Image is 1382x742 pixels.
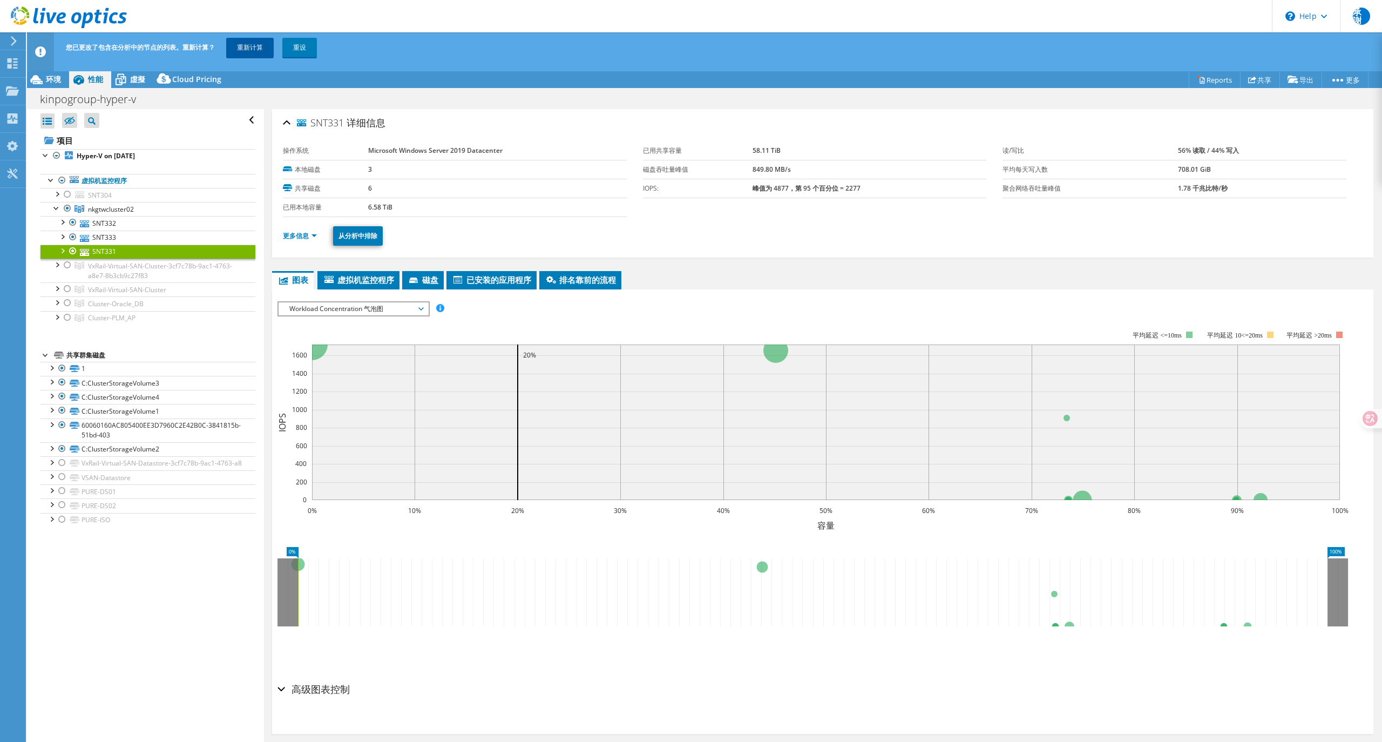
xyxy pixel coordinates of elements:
[35,93,153,105] h1: kinpogroup-hyper-v
[1025,506,1038,515] text: 70%
[283,164,368,175] label: 本地磁盘
[40,484,255,498] a: PURE-DS01
[347,116,385,129] span: 详细信息
[77,151,135,160] b: Hyper-V on [DATE]
[308,506,317,515] text: 0%
[66,43,215,52] span: 您已更改了包含在分析中的节点的列表。重新计算？
[40,188,255,202] a: SNT304
[66,349,255,362] div: 共享群集磁盘
[753,184,861,193] b: 峰值为 4877，第 95 个百分位 = 2277
[1353,8,1370,25] span: 承謝
[282,38,317,57] a: 重设
[296,441,307,450] text: 600
[368,146,503,155] b: Microsoft Windows Server 2019 Datacenter
[40,456,255,470] a: VxRail-Virtual-SAN-Datastore-3cf7c78b-9ac1-4763-a8
[753,146,781,155] b: 58.11 TiB
[292,350,307,360] text: 1600
[1002,145,1178,156] label: 读/写比
[819,506,832,515] text: 50%
[40,419,255,442] a: 60060160AC805400EE3D7960C2E42B0C-3841815b-51bd-403
[1133,332,1182,339] tspan: 平均延迟 <=10ms
[40,245,255,259] a: SNT331
[922,506,935,515] text: 60%
[40,470,255,484] a: VSAN-Datastore
[130,74,145,84] span: 虛擬
[40,442,255,456] a: C:ClusterStorageVolume2
[283,202,368,213] label: 已用本地容量
[277,274,308,285] span: 图表
[40,174,255,188] a: 虚拟机监控程序
[40,231,255,245] a: SNT333
[1322,71,1369,88] a: 更多
[1178,146,1239,155] b: 56% 读取 / 44% 写入
[295,459,307,468] text: 400
[368,184,372,193] b: 6
[1002,183,1178,194] label: 聚合网络吞吐量峰值
[1178,184,1228,193] b: 1.78 千兆比特/秒
[88,74,103,84] span: 性能
[40,362,255,376] a: 1
[368,165,372,174] b: 3
[292,387,307,396] text: 1200
[643,145,753,156] label: 已用共享容量
[88,313,136,322] span: Cluster-PLM_AP
[283,145,368,156] label: 操作系统
[614,506,627,515] text: 30%
[1178,165,1211,174] b: 708.01 GiB
[303,495,307,504] text: 0
[545,274,616,285] span: 排名靠前的流程
[523,350,536,360] text: 20%
[88,261,232,280] span: VxRail-Virtual-SAN-Cluster-3cf7c78b-9ac1-4763-a8e7-8b3cb9c27f83
[297,118,344,129] span: SNT331
[643,164,753,175] label: 磁盘吞吐量峰值
[88,205,134,214] span: nkgtwcluster02
[1332,506,1349,515] text: 100%
[276,413,288,431] text: IOPS
[40,404,255,418] a: C:ClusterStorageVolume1
[1240,71,1280,88] a: 共享
[1002,164,1178,175] label: 平均每天写入数
[368,203,392,212] b: 6.58 TiB
[88,191,112,200] span: SNT304
[40,132,255,149] a: 项目
[643,183,753,194] label: IOPS:
[40,282,255,296] a: VxRail-Virtual-SAN-Cluster
[1189,71,1241,88] a: Reports
[40,376,255,390] a: C:ClusterStorageVolume3
[1208,332,1263,339] tspan: 平均延迟 10<=20ms
[1286,332,1332,339] text: 平均延迟 >20ms
[296,423,307,432] text: 800
[40,390,255,404] a: C:ClusterStorageVolume4
[40,259,255,282] a: VxRail-Virtual-SAN-Cluster-3cf7c78b-9ac1-4763-a8e7-8b3cb9c27f83
[292,369,307,378] text: 1400
[1279,71,1322,88] a: 导出
[408,506,421,515] text: 10%
[172,74,221,84] span: Cloud Pricing
[40,513,255,527] a: PURE-ISO
[292,405,307,414] text: 1000
[40,498,255,512] a: PURE-DS02
[226,38,274,57] a: 重新计算
[717,506,730,515] text: 40%
[511,506,524,515] text: 20%
[46,74,61,84] span: 环境
[40,311,255,325] a: Cluster-PLM_AP
[88,285,166,294] span: VxRail-Virtual-SAN-Cluster
[284,302,423,315] span: Workload Concentration 气泡图
[277,678,350,700] h2: 高级图表控制
[1231,506,1244,515] text: 90%
[1128,506,1141,515] text: 80%
[40,202,255,216] a: nkgtwcluster02
[283,231,317,240] a: 更多信息
[408,274,438,285] span: 磁盘
[283,183,368,194] label: 共享磁盘
[452,274,531,285] span: 已安装的应用程序
[88,299,144,308] span: Cluster-Oracle_DB
[40,296,255,311] a: Cluster-Oracle_DB
[296,477,307,487] text: 200
[40,149,255,163] a: Hyper-V on [DATE]
[40,216,255,230] a: SNT332
[323,274,394,285] span: 虚拟机监控程序
[753,165,791,174] b: 849.80 MB/s
[333,226,383,246] a: 从分析中排除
